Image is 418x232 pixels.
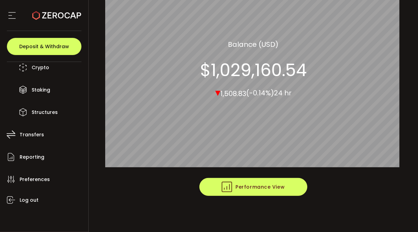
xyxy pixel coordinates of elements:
[274,88,291,98] span: 24 hr
[220,89,246,98] span: 1,508.83
[215,85,220,100] span: ▾
[32,85,50,95] span: Staking
[20,195,38,205] span: Log out
[32,107,58,117] span: Structures
[20,175,50,184] span: Preferences
[199,178,307,196] button: Performance View
[20,152,44,162] span: Reporting
[20,130,44,140] span: Transfers
[222,182,285,192] span: Performance View
[228,39,278,50] section: Balance (USD)
[200,60,307,81] section: $1,029,160.54
[384,199,418,232] iframe: Chat Widget
[7,38,81,55] button: Deposit & Withdraw
[246,88,274,98] span: (-0.14%)
[32,63,49,73] span: Crypto
[19,44,69,49] span: Deposit & Withdraw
